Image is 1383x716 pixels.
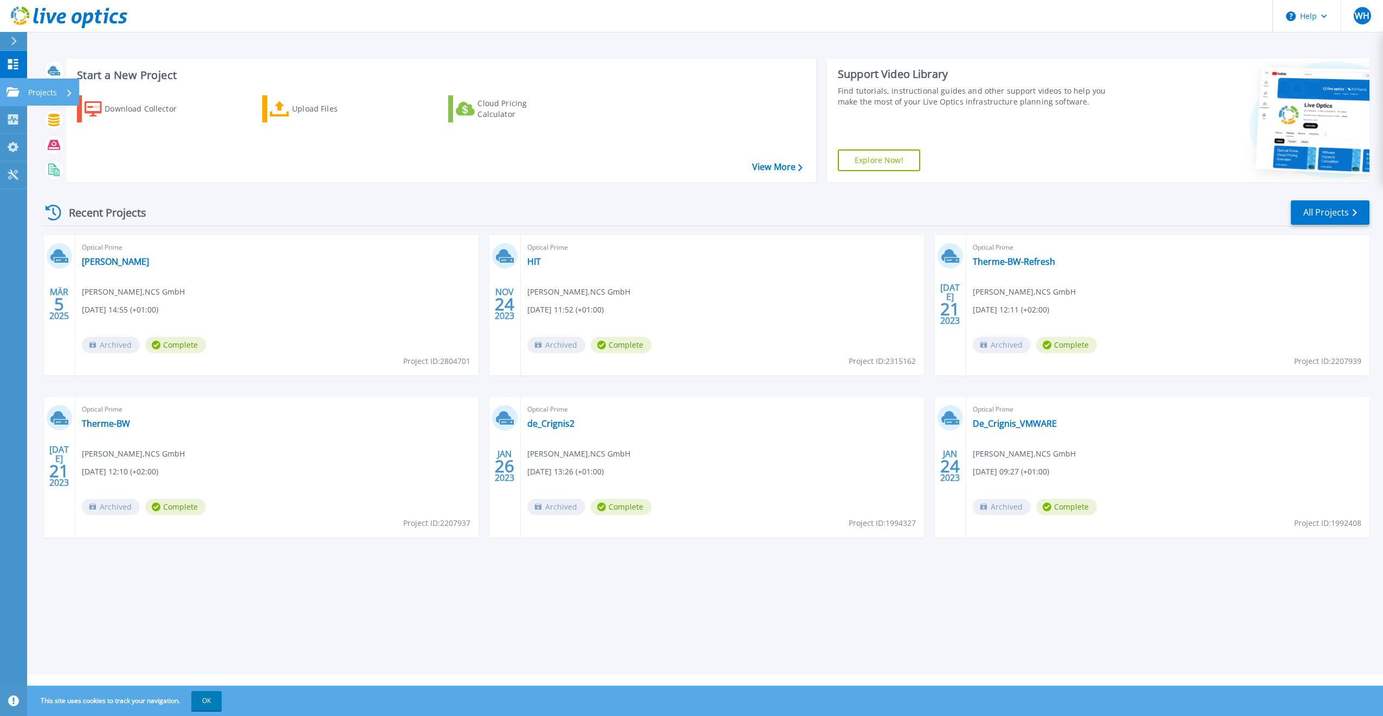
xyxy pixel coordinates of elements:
div: Support Video Library [838,67,1118,81]
span: WH [1355,11,1369,20]
a: Cloud Pricing Calculator [448,95,569,122]
span: Complete [591,337,651,353]
a: de_Crignis2 [527,418,574,429]
span: 26 [495,461,514,471]
span: Project ID: 1994327 [849,517,916,529]
span: Project ID: 2804701 [403,355,470,367]
span: Complete [145,499,206,515]
span: Optical Prime [973,403,1363,415]
div: Find tutorials, instructional guides and other support videos to help you make the most of your L... [838,86,1118,107]
span: [PERSON_NAME] , NCS GmbH [82,448,185,460]
span: This site uses cookies to track your navigation. [30,691,222,711]
span: Archived [82,337,140,353]
span: [DATE] 11:52 (+01:00) [527,304,604,316]
span: Archived [82,499,140,515]
span: Project ID: 2315162 [849,355,916,367]
a: [PERSON_NAME] [82,256,149,267]
span: [PERSON_NAME] , NCS GmbH [82,286,185,298]
span: 21 [940,304,960,314]
span: [PERSON_NAME] , NCS GmbH [973,448,1076,460]
span: Optical Prime [527,403,917,415]
a: All Projects [1291,200,1369,225]
div: Cloud Pricing Calculator [477,98,564,120]
a: View More [752,162,803,172]
span: [DATE] 12:11 (+02:00) [973,304,1049,316]
a: Download Collector [77,95,198,122]
div: JAN 2023 [494,446,515,486]
div: Upload Files [292,98,379,120]
a: Upload Files [262,95,383,122]
span: [PERSON_NAME] , NCS GmbH [527,286,630,298]
span: Project ID: 2207937 [403,517,470,529]
div: MÄR 2025 [49,284,69,324]
span: [PERSON_NAME] , NCS GmbH [973,286,1076,298]
span: Complete [1036,337,1097,353]
span: Optical Prime [527,242,917,253]
div: Recent Projects [42,199,161,226]
span: [DATE] 13:26 (+01:00) [527,466,604,478]
span: Optical Prime [973,242,1363,253]
div: [DATE] 2023 [940,284,960,324]
span: 24 [940,461,960,471]
span: Complete [145,337,206,353]
a: HIT [527,256,541,267]
span: 21 [49,466,69,476]
span: Archived [527,499,585,515]
span: Optical Prime [82,403,472,415]
span: Archived [973,337,1031,353]
p: Projects [28,79,57,107]
div: [DATE] 2023 [49,446,69,486]
span: Optical Prime [82,242,472,253]
span: Project ID: 2207939 [1294,355,1361,367]
span: 5 [54,300,64,309]
span: Archived [973,499,1031,515]
button: OK [191,691,222,711]
span: [DATE] 12:10 (+02:00) [82,466,158,478]
span: [PERSON_NAME] , NCS GmbH [527,448,630,460]
a: Explore Now! [838,149,920,171]
div: JAN 2023 [940,446,960,486]
span: Complete [1036,499,1097,515]
span: Project ID: 1992408 [1294,517,1361,529]
a: Therme-BW [82,418,130,429]
span: [DATE] 09:27 (+01:00) [973,466,1049,478]
span: Complete [591,499,651,515]
a: De_Crignis_VMWARE [973,418,1057,429]
h3: Start a New Project [77,69,802,81]
span: [DATE] 14:55 (+01:00) [82,304,158,316]
a: Therme-BW-Refresh [973,256,1055,267]
span: 24 [495,300,514,309]
div: NOV 2023 [494,284,515,324]
div: Download Collector [105,98,191,120]
span: Archived [527,337,585,353]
